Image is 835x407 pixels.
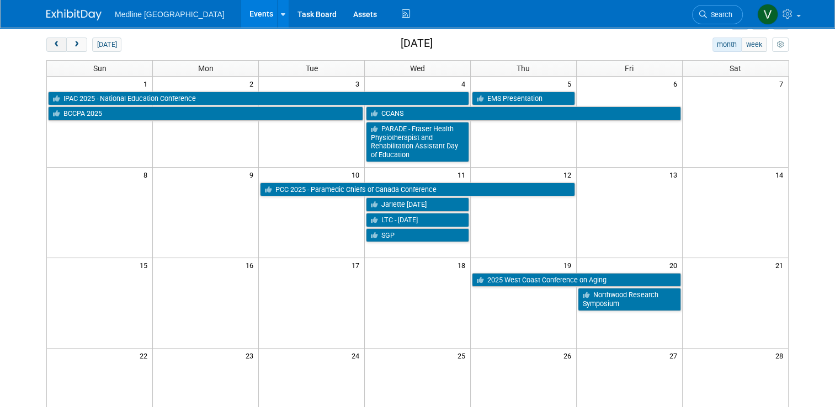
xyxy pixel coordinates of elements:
span: 18 [456,258,470,272]
button: next [66,38,87,52]
span: 25 [456,349,470,362]
a: SGP [366,228,469,243]
span: 26 [562,349,576,362]
span: 10 [350,168,364,181]
span: 17 [350,258,364,272]
span: 4 [460,77,470,90]
button: week [741,38,767,52]
a: CCANS [366,106,681,121]
span: 5 [566,77,576,90]
span: Sat [730,64,741,73]
span: 14 [774,168,788,181]
a: PARADE - Fraser Health Physiotherapist and Rehabilitation Assistant Day of Education [366,122,469,162]
span: 24 [350,349,364,362]
span: 15 [139,258,152,272]
span: 19 [562,258,576,272]
button: myCustomButton [772,38,789,52]
span: 13 [668,168,682,181]
a: Jarlette [DATE] [366,197,469,212]
a: LTC - [DATE] [366,213,469,227]
span: 6 [672,77,682,90]
span: Search [707,10,732,19]
span: 8 [142,168,152,181]
a: Search [692,5,743,24]
span: 2 [248,77,258,90]
span: Thu [517,64,530,73]
button: prev [46,38,67,52]
span: Sun [93,64,107,73]
span: 12 [562,168,576,181]
span: 7 [778,77,788,90]
a: Northwood Research Symposium [578,288,681,310]
span: 23 [244,349,258,362]
span: 1 [142,77,152,90]
span: 28 [774,349,788,362]
img: Vahid Mohammadi [757,4,778,25]
a: 2025 West Coast Conference on Aging [472,273,681,287]
button: [DATE] [92,38,121,52]
span: Medline [GEOGRAPHIC_DATA] [115,10,225,19]
a: EMS Presentation [472,92,575,106]
span: 20 [668,258,682,272]
span: Tue [306,64,318,73]
span: 9 [248,168,258,181]
img: ExhibitDay [46,9,102,20]
span: 22 [139,349,152,362]
span: 11 [456,168,470,181]
a: IPAC 2025 - National Education Conference [48,92,469,106]
a: BCCPA 2025 [48,106,363,121]
span: Wed [410,64,425,73]
span: 21 [774,258,788,272]
a: PCC 2025 - Paramedic Chiefs of Canada Conference [260,183,575,197]
span: Mon [198,64,214,73]
i: Personalize Calendar [777,41,784,49]
span: 16 [244,258,258,272]
h2: [DATE] [401,38,433,50]
span: 3 [354,77,364,90]
span: 27 [668,349,682,362]
span: Fri [625,64,634,73]
button: month [712,38,742,52]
